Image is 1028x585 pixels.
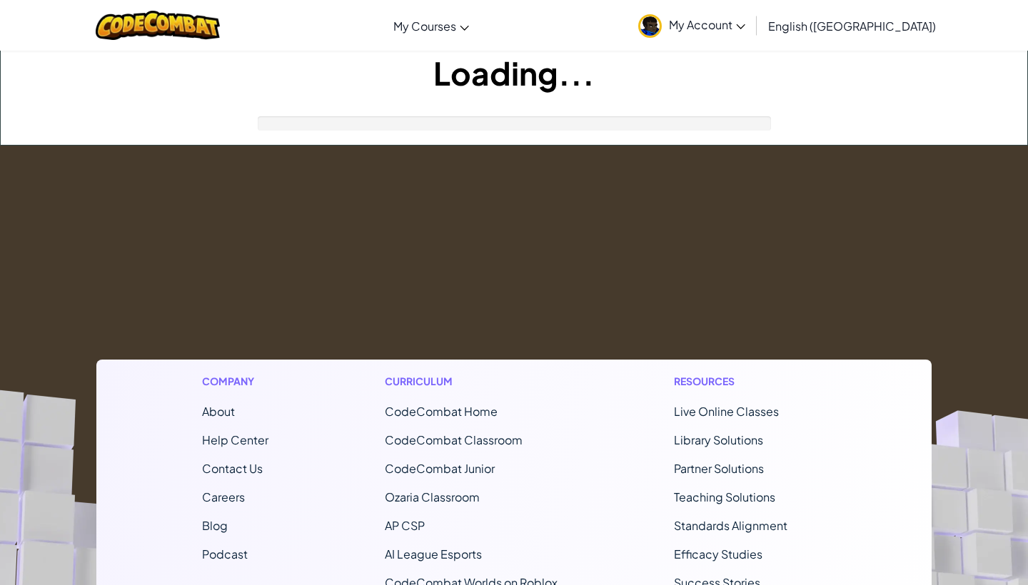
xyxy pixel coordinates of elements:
img: avatar [638,14,662,38]
a: CodeCombat Classroom [385,432,523,447]
a: AP CSP [385,518,425,533]
a: Efficacy Studies [674,546,762,561]
a: Careers [202,489,245,504]
a: About [202,404,235,419]
a: Podcast [202,546,248,561]
h1: Loading... [1,51,1027,95]
span: CodeCombat Home [385,404,498,419]
a: Standards Alignment [674,518,787,533]
a: Library Solutions [674,432,763,447]
a: AI League Esports [385,546,482,561]
span: Contact Us [202,461,263,476]
a: My Account [631,3,752,48]
a: Help Center [202,432,268,447]
span: My Courses [393,19,456,34]
a: Partner Solutions [674,461,764,476]
h1: Company [202,374,268,389]
a: Live Online Classes [674,404,779,419]
a: Ozaria Classroom [385,489,480,504]
a: English ([GEOGRAPHIC_DATA]) [761,6,943,45]
img: CodeCombat logo [96,11,221,40]
h1: Curriculum [385,374,558,389]
a: My Courses [386,6,476,45]
a: CodeCombat Junior [385,461,495,476]
span: English ([GEOGRAPHIC_DATA]) [768,19,936,34]
span: My Account [669,17,745,32]
a: Blog [202,518,228,533]
h1: Resources [674,374,826,389]
a: Teaching Solutions [674,489,775,504]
